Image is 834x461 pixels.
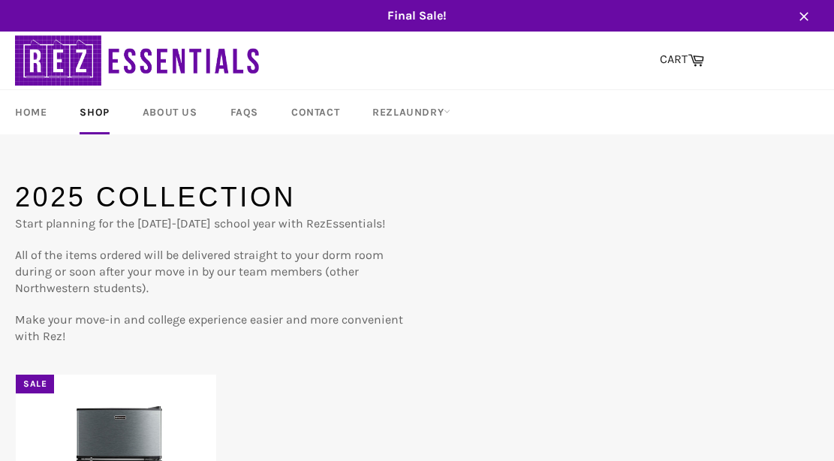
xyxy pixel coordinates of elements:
[357,90,465,134] a: RezLaundry
[16,375,54,393] div: Sale
[15,32,263,89] img: RezEssentials
[276,90,354,134] a: Contact
[15,215,417,232] p: Start planning for the [DATE]-[DATE] school year with RezEssentials!
[15,179,417,216] h1: 2025 Collection
[65,90,124,134] a: Shop
[15,312,417,345] p: Make your move-in and college experience easier and more convenient with Rez!
[128,90,212,134] a: About Us
[15,247,417,297] p: All of the items ordered will be delivered straight to your dorm room during or soon after your m...
[652,44,712,76] a: CART
[215,90,273,134] a: FAQs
